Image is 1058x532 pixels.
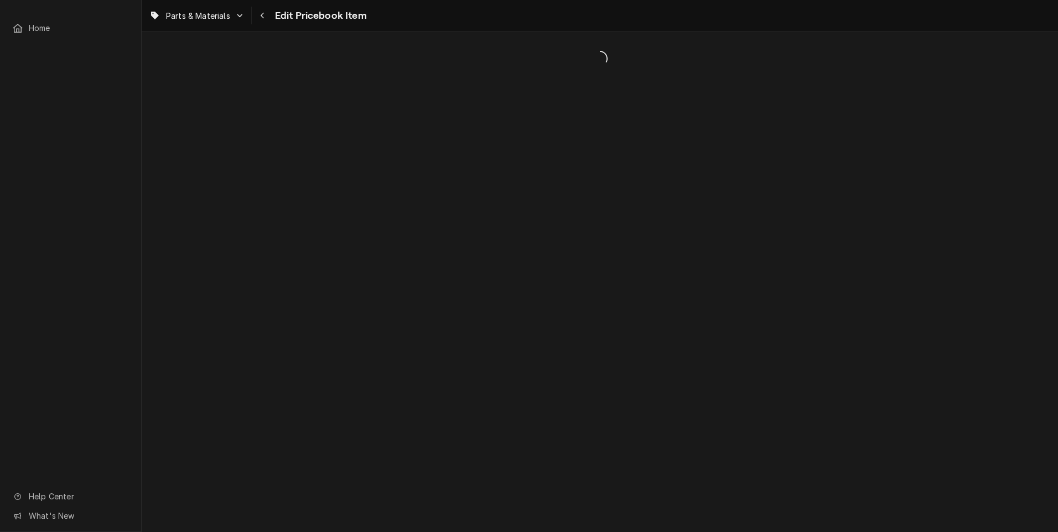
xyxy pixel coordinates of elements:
[7,487,134,505] a: Go to Help Center
[254,7,272,24] button: Navigate back
[7,507,134,525] a: Go to What's New
[29,510,128,521] span: What's New
[145,7,249,25] a: Go to Parts & Materials
[29,491,128,502] span: Help Center
[166,10,230,22] span: Parts & Materials
[29,22,129,34] span: Home
[142,47,1058,70] span: Loading...
[272,8,367,23] span: Edit Pricebook Item
[7,19,134,37] a: Home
